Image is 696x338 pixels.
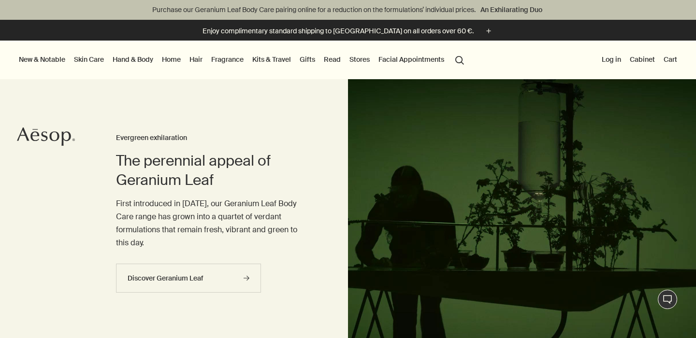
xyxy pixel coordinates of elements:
button: Chat en direct [658,290,677,309]
button: New & Notable [17,53,67,66]
button: Cart [662,53,679,66]
h2: The perennial appeal of Geranium Leaf [116,151,309,190]
a: Kits & Travel [250,53,293,66]
nav: primary [17,41,468,79]
a: Aesop [17,127,75,149]
a: Facial Appointments [377,53,446,66]
p: Enjoy complimentary standard shipping to [GEOGRAPHIC_DATA] on all orders over 60 €. [203,26,474,36]
a: Home [160,53,183,66]
button: Open search [451,50,468,69]
a: Hand & Body [111,53,155,66]
a: Gifts [298,53,317,66]
a: Skin Care [72,53,106,66]
button: Stores [348,53,372,66]
a: An Exhilarating Duo [478,4,544,15]
button: Log in [600,53,623,66]
p: Purchase our Geranium Leaf Body Care pairing online for a reduction on the formulations’ individu... [10,5,686,15]
button: Enjoy complimentary standard shipping to [GEOGRAPHIC_DATA] on all orders over 60 €. [203,26,494,37]
h3: Evergreen exhilaration [116,132,309,144]
p: First introduced in [DATE], our Geranium Leaf Body Care range has grown into a quartet of verdant... [116,197,309,250]
a: Discover Geranium Leaf [116,264,261,293]
a: Fragrance [209,53,246,66]
a: Read [322,53,343,66]
a: Cabinet [628,53,657,66]
a: Hair [188,53,204,66]
svg: Aesop [17,127,75,146]
nav: supplementary [600,41,679,79]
